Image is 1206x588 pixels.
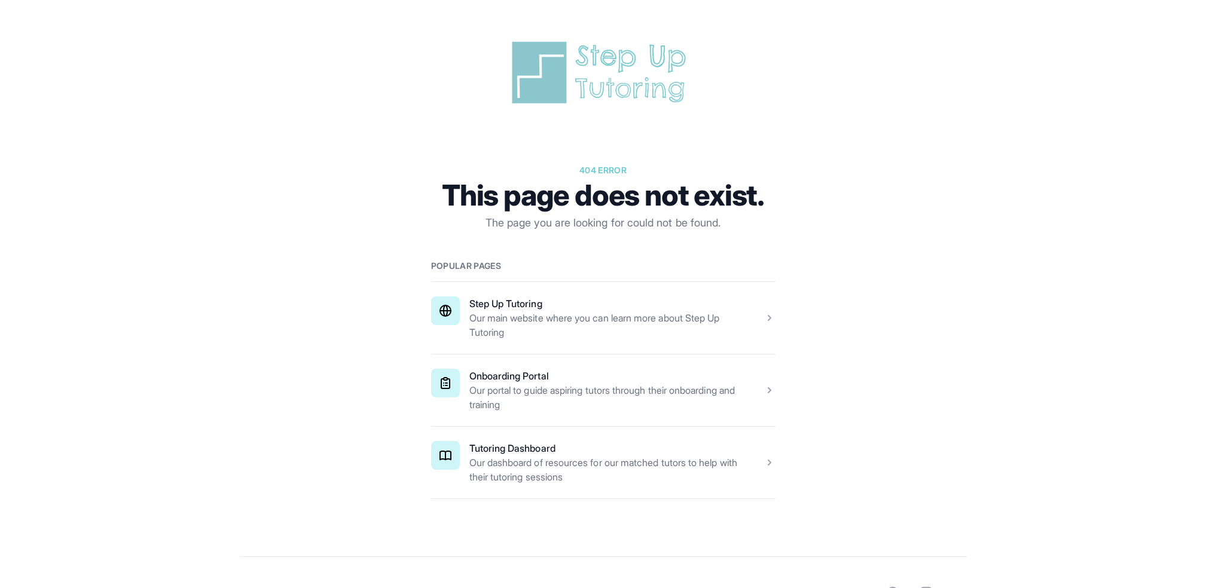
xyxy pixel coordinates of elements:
[469,370,549,382] a: Onboarding Portal
[469,298,542,310] a: Step Up Tutoring
[431,260,775,272] h2: Popular pages
[431,215,775,231] p: The page you are looking for could not be found.
[431,181,775,210] h1: This page does not exist.
[431,164,775,176] p: 404 error
[469,442,555,454] a: Tutoring Dashboard
[508,38,699,107] img: Step Up Tutoring horizontal logo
